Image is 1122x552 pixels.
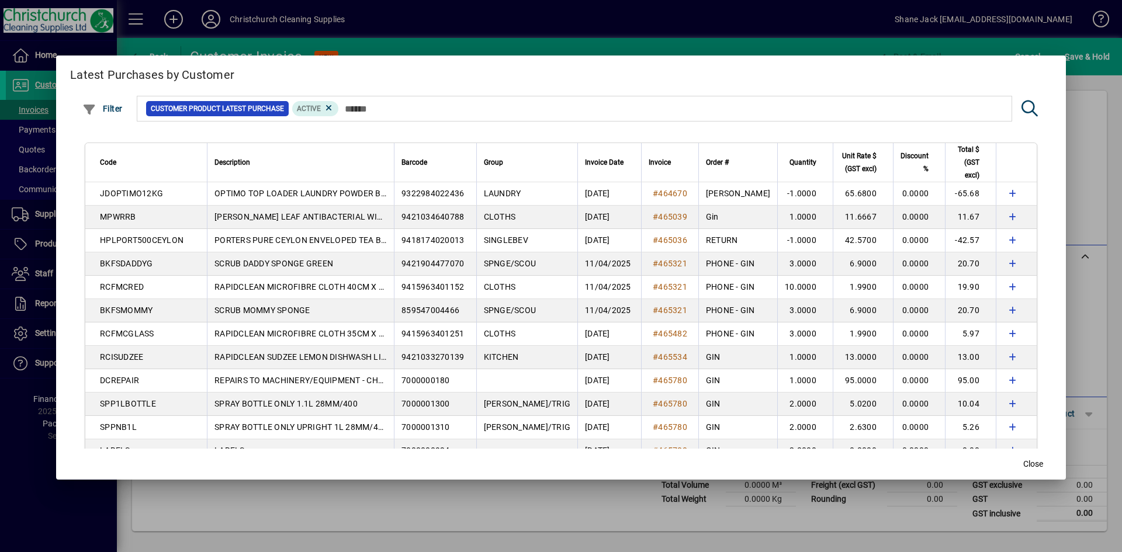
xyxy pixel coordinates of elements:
td: 6.9000 [833,252,893,276]
td: GIN [698,416,777,439]
a: #465321 [649,257,691,270]
span: Unit Rate $ (GST excl) [840,150,877,175]
span: 465780 [658,376,687,385]
span: 7000000180 [401,376,450,385]
span: SCRUB DADDY SPONGE GREEN [214,259,333,268]
span: LABELS: [214,446,247,455]
div: Description [214,156,387,169]
td: -1.0000 [777,229,833,252]
span: # [653,376,658,385]
div: Quantity [785,156,827,169]
td: 65.6800 [833,182,893,206]
span: Group [484,156,503,169]
td: [DATE] [577,369,641,393]
div: Invoice [649,156,691,169]
a: #465036 [649,234,691,247]
td: 0.0000 [893,346,945,369]
td: 20.70 [945,299,996,322]
span: 465321 [658,305,687,315]
div: Unit Rate $ (GST excl) [840,150,887,175]
span: # [653,212,658,221]
span: Discount % [901,150,929,175]
a: #465321 [649,304,691,317]
span: # [653,189,658,198]
span: 465321 [658,259,687,268]
span: SPRAY BOTTLE ONLY 1.1L 28MM/400 [214,399,358,408]
span: # [653,352,658,362]
td: PHONE - GIN [698,299,777,322]
span: RCISUDZEE [100,352,143,362]
td: [DATE] [577,206,641,229]
td: GIN [698,439,777,463]
td: 19.90 [945,276,996,299]
td: GIN [698,393,777,416]
div: Code [100,156,200,169]
span: 465036 [658,235,687,245]
span: 465039 [658,212,687,221]
span: CLOTHS [484,282,516,291]
h2: Latest Purchases by Customer [56,55,1066,89]
td: 42.5700 [833,229,893,252]
span: SPRAY BOTTLE ONLY UPRIGHT 1L 28MM/410 [214,422,387,432]
td: [PERSON_NAME] [698,182,777,206]
div: Invoice Date [585,156,634,169]
span: 9421033270139 [401,352,464,362]
a: #465039 [649,210,691,223]
span: Invoice [649,156,671,169]
a: #465482 [649,327,691,340]
td: 3.0000 [777,322,833,346]
td: 0.0000 [893,393,945,416]
td: 1.9900 [833,322,893,346]
td: 95.0000 [833,369,893,393]
span: SPNGE/SCOU [484,259,536,268]
span: MPWRRB [100,212,136,221]
td: 11/04/2025 [577,276,641,299]
td: 0.0000 [893,322,945,346]
span: Close [1023,458,1043,470]
td: 0.00 [945,439,996,463]
div: Barcode [401,156,469,169]
span: BKFSMOMMY [100,305,153,315]
span: 9415963401152 [401,282,464,291]
span: Description [214,156,250,169]
td: [DATE] [577,182,641,206]
span: [PERSON_NAME] LEAF ANTIBACTERIAL WIPES 50CM X 30CM 90S 45M - BLUE [214,212,509,221]
td: 0.0000 [893,182,945,206]
td: [DATE] [577,416,641,439]
span: SPPNB1L [100,422,137,432]
td: PHONE - GIN [698,276,777,299]
span: 465534 [658,352,687,362]
td: 3.0000 [777,299,833,322]
a: #465780 [649,397,691,410]
td: 0.0000 [833,439,893,463]
span: # [653,399,658,408]
td: -1.0000 [777,182,833,206]
span: # [653,422,658,432]
span: CLOTHS [484,212,516,221]
span: Barcode [401,156,427,169]
span: DCREPAIR [100,376,139,385]
td: GIN [698,346,777,369]
div: Group [484,156,571,169]
td: 2.0000 [777,393,833,416]
span: RAPIDCLEAN MICROFIBRE CLOTH 40CM X 40CM - RED [214,282,423,291]
button: Filter [79,98,126,119]
td: 3.0000 [777,252,833,276]
span: LABELS [100,446,130,455]
td: 13.0000 [833,346,893,369]
span: SCRUB MOMMY SPONGE [214,305,310,315]
td: Gin [698,206,777,229]
span: 465780 [658,446,687,455]
a: #465780 [649,374,691,387]
td: 11/04/2025 [577,252,641,276]
td: 95.00 [945,369,996,393]
td: 2.6300 [833,416,893,439]
td: [DATE] [577,393,641,416]
td: -65.68 [945,182,996,206]
span: PORTERS PURE CEYLON ENVELOPED TEA BAGS 500S - HPT [214,235,441,245]
div: Order # [706,156,770,169]
td: 1.0000 [777,206,833,229]
span: # [653,235,658,245]
td: 0.0000 [893,252,945,276]
span: [PERSON_NAME]/TRIG [484,399,571,408]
